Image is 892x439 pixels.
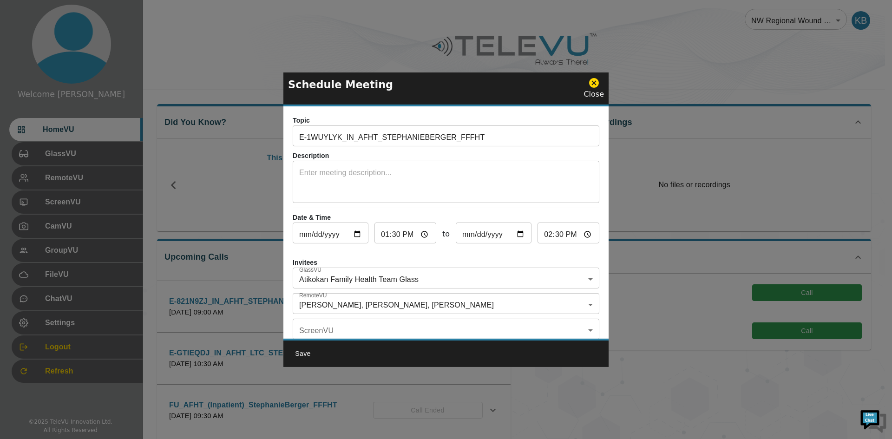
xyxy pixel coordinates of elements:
[16,43,39,66] img: d_736959983_company_1615157101543_736959983
[442,229,450,240] span: to
[152,5,175,27] div: Minimize live chat window
[293,270,599,288] div: Atikokan Family Health Team Glass
[54,117,128,211] span: We're online!
[293,213,599,223] p: Date & Time
[293,116,599,125] p: Topic
[584,77,604,100] div: Close
[48,49,156,61] div: Chat with us now
[5,254,177,286] textarea: Type your message and hit 'Enter'
[293,151,599,161] p: Description
[288,345,318,362] button: Save
[293,321,599,340] div: ​
[288,77,393,92] p: Schedule Meeting
[293,295,599,314] div: [PERSON_NAME], [PERSON_NAME], [PERSON_NAME]
[293,258,599,268] p: Invitees
[859,406,887,434] img: Chat Widget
